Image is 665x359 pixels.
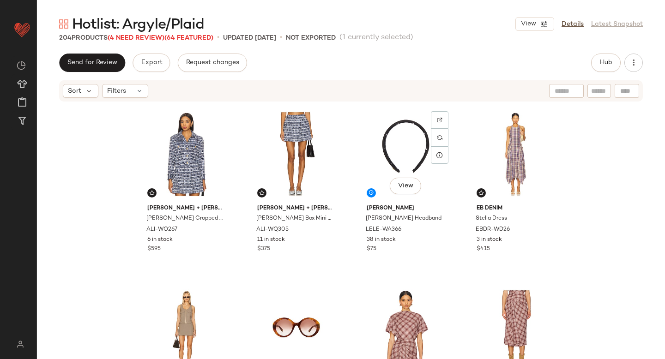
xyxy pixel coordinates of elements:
[186,59,239,66] span: Request changes
[259,190,265,196] img: svg%3e
[59,19,68,29] img: svg%3e
[469,108,562,201] img: EBDR-WD26_V1.jpg
[133,54,170,72] button: Export
[367,236,396,244] span: 38 in stock
[147,236,173,244] span: 6 in stock
[477,245,490,253] span: $415
[366,215,441,223] span: [PERSON_NAME] Headband
[477,236,502,244] span: 3 in stock
[67,59,117,66] span: Send for Review
[562,19,584,29] a: Details
[359,108,452,201] img: LELE-WA366_V1.jpg
[108,35,164,42] span: (4 Need Review)
[476,215,507,223] span: Stella Dress
[367,204,445,213] span: [PERSON_NAME]
[477,204,555,213] span: EB Denim
[13,20,31,39] img: heart_red.DM2ytmEG.svg
[11,341,29,348] img: svg%3e
[257,204,335,213] span: [PERSON_NAME] + [PERSON_NAME]
[286,33,336,43] p: Not Exported
[147,245,161,253] span: $595
[256,215,334,223] span: [PERSON_NAME] Box Mini Skirt
[147,204,225,213] span: [PERSON_NAME] + [PERSON_NAME]
[398,182,413,190] span: View
[72,16,204,34] span: Hotlist: Argyle/Plaid
[591,54,621,72] button: Hub
[280,32,282,43] span: •
[59,54,125,72] button: Send for Review
[223,33,276,43] p: updated [DATE]
[515,17,554,31] button: View
[59,33,213,43] div: Products
[250,108,343,201] img: ALI-WQ305_V1.jpg
[107,86,126,96] span: Filters
[390,178,421,194] button: View
[339,32,413,43] span: (1 currently selected)
[366,226,401,234] span: LELE-WA366
[437,117,442,123] img: svg%3e
[146,215,224,223] span: [PERSON_NAME] Cropped Boxy Jacket
[367,245,376,253] span: $75
[149,190,155,196] img: svg%3e
[478,190,484,196] img: svg%3e
[476,226,510,234] span: EBDR-WD26
[257,245,270,253] span: $375
[520,20,536,28] span: View
[68,86,81,96] span: Sort
[599,59,612,66] span: Hub
[256,226,289,234] span: ALI-WQ305
[59,35,72,42] span: 204
[140,108,233,201] img: ALI-WO267_V1.jpg
[217,32,219,43] span: •
[140,59,162,66] span: Export
[257,236,285,244] span: 11 in stock
[164,35,213,42] span: (64 Featured)
[178,54,247,72] button: Request changes
[437,135,442,140] img: svg%3e
[17,61,26,70] img: svg%3e
[146,226,177,234] span: ALI-WO267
